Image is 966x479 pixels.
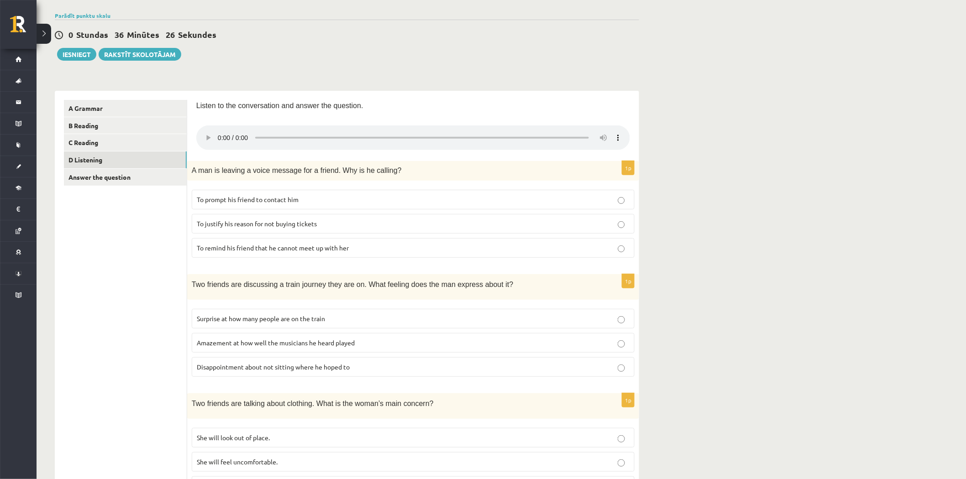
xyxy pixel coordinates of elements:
span: 0 [68,29,73,40]
p: 1p [622,161,635,175]
span: To remind his friend that he cannot meet up with her [197,244,349,252]
span: She will feel uncomfortable. [197,458,278,466]
input: Disappointment about not sitting where he hoped to [618,364,625,372]
p: 1p [622,274,635,288]
p: 1p [622,393,635,407]
a: B Reading [64,117,187,134]
span: 26 [166,29,175,40]
input: To remind his friend that he cannot meet up with her [618,245,625,253]
input: Surprise at how many people are on the train [618,316,625,323]
a: Rakstīt skolotājam [99,48,181,61]
input: To justify his reason for not buying tickets [618,221,625,229]
a: D Listening [64,151,187,168]
span: She will look out of place. [197,433,270,442]
span: A man is leaving a voice message for a friend. Why is he calling? [192,167,402,174]
button: Iesniegt [57,48,96,61]
span: Disappointment about not sitting where he hoped to [197,363,350,371]
span: Two friends are discussing a train journey they are on. What feeling does the man express about it? [192,281,513,288]
span: Listen to the conversation and answer the question. [196,102,363,109]
span: Sekundes [178,29,216,40]
span: Surprise at how many people are on the train [197,314,325,323]
span: Stundas [76,29,108,40]
a: C Reading [64,134,187,151]
span: Minūtes [127,29,159,40]
input: Amazement at how well the musicians he heard played [618,340,625,348]
input: To prompt his friend to contact him [618,197,625,204]
a: Rīgas 1. Tālmācības vidusskola [10,16,37,39]
span: 36 [115,29,124,40]
a: Parādīt punktu skalu [55,12,110,19]
input: She will feel uncomfortable. [618,459,625,467]
span: To justify his reason for not buying tickets [197,219,317,228]
span: Two friends are talking about clothing. What is the woman’s main concern? [192,400,434,407]
span: Amazement at how well the musicians he heard played [197,338,355,347]
a: A Grammar [64,100,187,117]
span: To prompt his friend to contact him [197,195,299,203]
a: Answer the question [64,169,187,186]
input: She will look out of place. [618,435,625,443]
